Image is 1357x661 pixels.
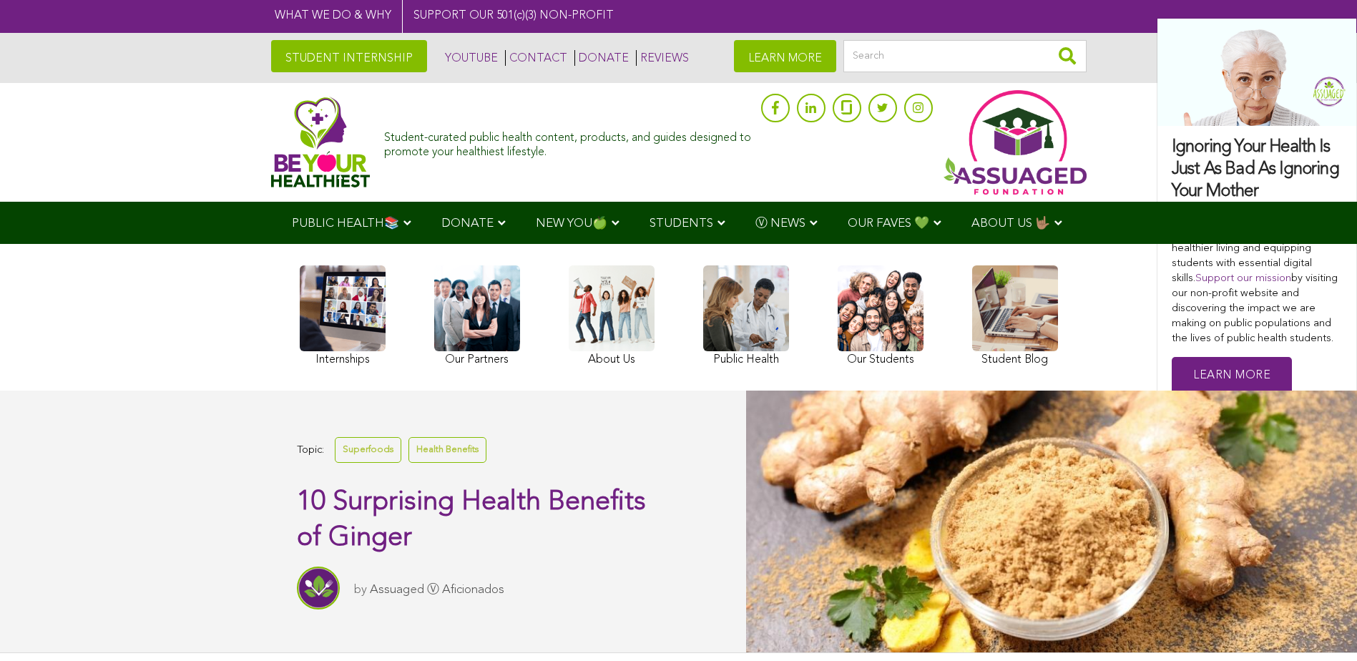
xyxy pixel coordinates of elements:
[271,202,1087,244] div: Navigation Menu
[734,40,836,72] a: LEARN MORE
[1285,592,1357,661] iframe: Chat Widget
[505,50,567,66] a: CONTACT
[292,217,399,230] span: PUBLIC HEALTH📚
[1172,357,1292,395] a: Learn More
[297,489,646,552] span: 10 Surprising Health Benefits of Ginger
[271,40,427,72] a: STUDENT INTERNSHIP
[271,97,371,187] img: Assuaged
[574,50,629,66] a: DONATE
[335,437,401,462] a: Superfoods
[297,567,340,609] img: Assuaged Ⓥ Aficionados
[650,217,713,230] span: STUDENTS
[848,217,929,230] span: OUR FAVES 💚
[636,50,689,66] a: REVIEWS
[841,100,851,114] img: glassdoor
[944,90,1087,195] img: Assuaged App
[441,50,498,66] a: YOUTUBE
[971,217,1050,230] span: ABOUT US 🤟🏽
[297,441,324,460] span: Topic:
[384,124,753,159] div: Student-curated public health content, products, and guides designed to promote your healthiest l...
[843,40,1087,72] input: Search
[441,217,494,230] span: DONATE
[408,437,486,462] a: Health Benefits
[536,217,607,230] span: NEW YOU🍏
[370,584,504,596] a: Assuaged Ⓥ Aficionados
[755,217,805,230] span: Ⓥ NEWS
[354,584,367,596] span: by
